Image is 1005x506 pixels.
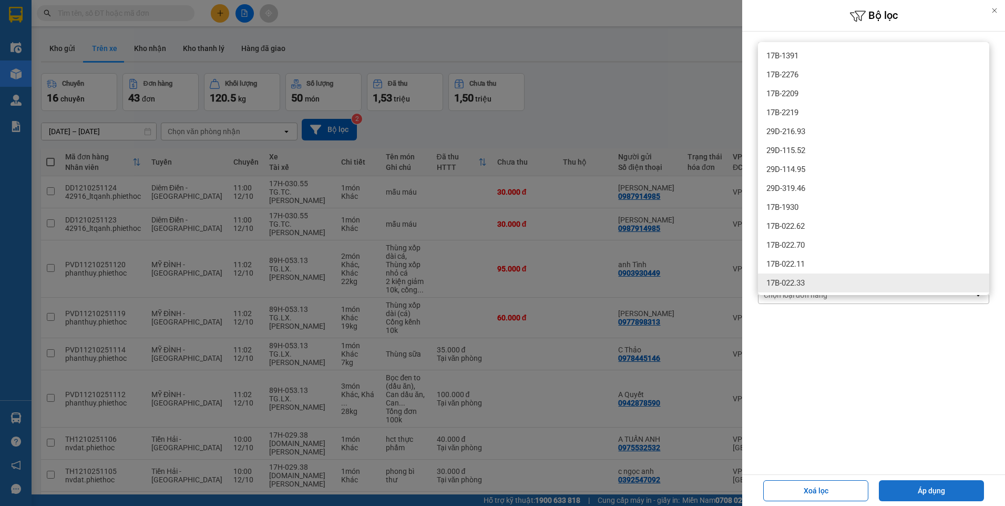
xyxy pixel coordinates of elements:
button: Xoá lọc [763,480,868,501]
span: 17B-022.33 [766,278,805,288]
span: 29D-319.46 [766,183,805,194]
span: 17B-022.11 [766,259,805,269]
span: 17B-2276 [766,69,798,80]
span: 17B-1391 [766,50,798,61]
span: 29D-216.93 [766,126,805,137]
span: 17B-2219 [766,107,798,118]
button: Áp dụng [879,480,984,501]
span: 17B-022.70 [766,240,805,250]
div: Chọn loại đơn hàng [764,290,827,300]
h6: Bộ lọc [742,8,1005,24]
span: 29D-115.52 [766,145,805,156]
span: 17B-022.62 [766,221,805,231]
span: 17B-2209 [766,88,798,99]
span: 17B-1930 [766,202,798,212]
svg: open [974,291,982,299]
span: 29D-114.95 [766,164,805,175]
ul: Menu [758,42,989,295]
